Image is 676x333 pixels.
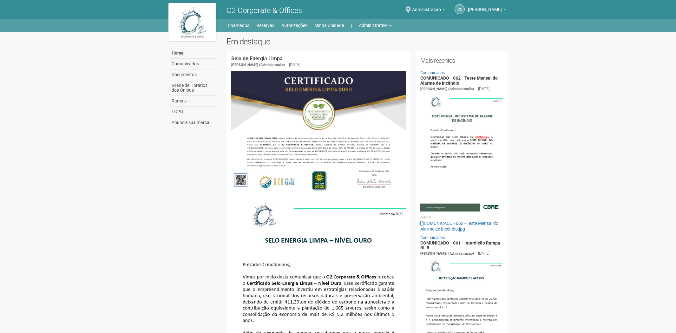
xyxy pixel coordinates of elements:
[420,92,503,211] img: COMUNICADO%20-%20062%20-%20Teste%20Mensal%20do%20Alarme%20de%20Inc%C3%AAndio.jpg
[420,56,503,65] h2: Mais recentes
[289,62,300,68] div: [DATE]
[420,235,445,240] a: Comunicados
[228,21,249,30] a: Chamados
[420,251,474,256] span: [PERSON_NAME] (Administração)
[314,21,344,30] a: Minha Unidade
[420,215,503,220] li: Anexos
[281,21,307,30] a: Autorizações
[170,80,217,96] a: Grade de Horários dos Ônibus
[170,107,217,117] a: LGPD
[420,240,500,250] a: COMUNICADO - 061 - Interdição Rampa BL 8
[256,21,274,30] a: Reservas
[359,21,392,30] a: Administrativo
[455,4,465,14] a: CC
[412,8,445,13] a: Administração
[420,75,498,85] a: COMUNICADO - 062 - Teste Mensal do Alarme de Incêndio
[351,21,352,30] a: |
[170,48,217,59] a: Home
[226,37,508,46] h2: Em destaque
[231,55,283,62] a: Selo de Energia Limpa
[231,63,285,67] span: [PERSON_NAME] (Administração)
[226,6,302,15] span: O2 Corporate & Offices
[168,3,216,41] img: logo.jpg
[468,1,502,12] span: Camila Catarina Lima
[478,86,489,92] div: [DATE]
[420,70,445,75] a: Comunicados
[420,87,474,91] span: [PERSON_NAME] (Administração)
[412,1,441,12] span: Administração
[170,59,217,69] a: Comunicados
[170,117,217,128] a: Anuncie sua marca
[231,71,406,195] img: COMUNICADO%20-%20054%20-%20Selo%20de%20Energia%20Limpa%20-%20P%C3%A1g.%202.jpg
[468,8,506,13] a: [PERSON_NAME]
[170,69,217,80] a: Documentos
[478,251,489,256] div: [DATE]
[420,221,498,232] a: COMUNICADO - 062 - Teste Mensal do Alarme de Incêndio.jpg
[170,96,217,107] a: Ramais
